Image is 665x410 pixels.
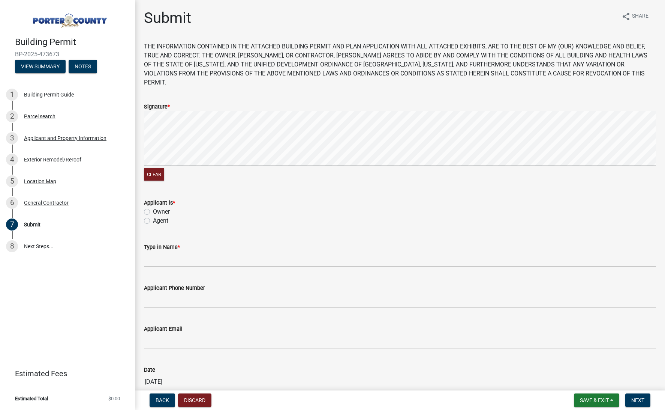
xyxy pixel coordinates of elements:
label: Signature [144,104,170,110]
div: 2 [6,110,18,122]
label: Applicant is [144,200,175,206]
div: Applicant and Property Information [24,136,106,141]
div: 6 [6,197,18,209]
span: BP-2025-473673 [15,51,120,58]
h1: Submit [144,9,191,27]
div: Building Permit Guide [24,92,74,97]
div: 5 [6,175,18,187]
label: Applicant Email [144,327,183,332]
h4: Building Permit [15,37,129,48]
span: Share [632,12,649,21]
button: Save & Exit [574,393,619,407]
p: THE INFORMATION CONTAINED IN THE ATTACHED BUILDING PERMIT AND PLAN APPLICATION WITH ALL ATTACHED ... [144,42,656,87]
button: View Summary [15,60,66,73]
div: General Contractor [24,200,69,205]
div: Submit [24,222,40,227]
div: Exterior Remodel/Reroof [24,157,81,162]
button: Discard [178,393,211,407]
wm-modal-confirm: Summary [15,64,66,70]
label: Date [144,368,155,373]
div: 7 [6,219,18,231]
label: Owner [153,207,170,216]
div: 1 [6,89,18,101]
span: $0.00 [108,396,120,401]
span: Next [631,397,644,403]
button: Notes [69,60,97,73]
label: Agent [153,216,168,225]
i: share [622,12,631,21]
button: shareShare [616,9,655,24]
span: Estimated Total [15,396,48,401]
button: Next [625,393,650,407]
a: Estimated Fees [6,366,123,381]
span: Back [156,397,169,403]
span: Save & Exit [580,397,609,403]
wm-modal-confirm: Notes [69,64,97,70]
div: 4 [6,154,18,166]
label: Type in Name [144,245,180,250]
div: 8 [6,240,18,252]
button: Back [150,393,175,407]
label: Applicant Phone Number [144,286,205,291]
div: Parcel search [24,114,55,119]
div: Location Map [24,179,56,184]
div: 3 [6,132,18,144]
img: Porter County, Indiana [15,8,123,29]
button: Clear [144,168,164,181]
